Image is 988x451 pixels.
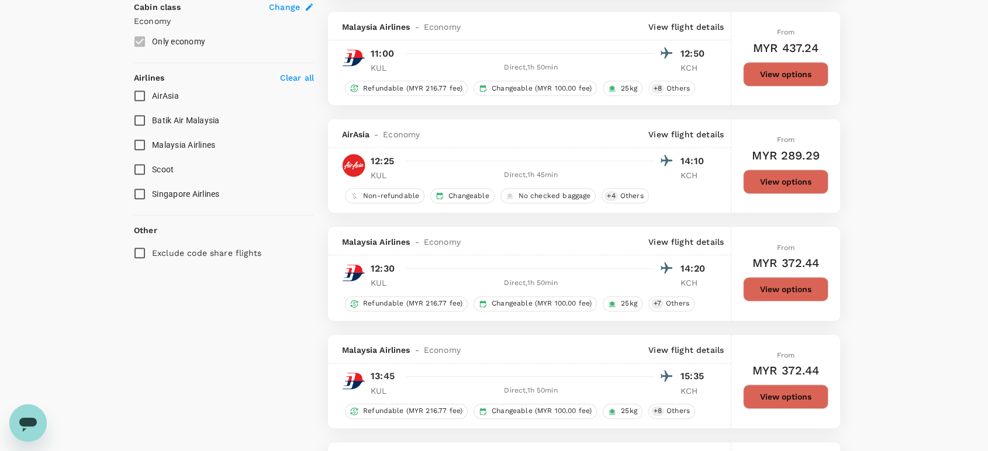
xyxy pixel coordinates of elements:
h6: MYR 289.29 [752,146,820,165]
p: KUL [371,169,400,181]
span: Malaysia Airlines [342,21,410,33]
p: Exclude code share flights [152,247,261,259]
iframe: Button to launch messaging window [9,404,47,442]
p: 13:45 [371,369,395,383]
span: Economy [424,236,461,248]
p: 11:00 [371,47,394,61]
div: Changeable (MYR 100.00 fee) [474,404,597,419]
span: Economy [424,21,461,33]
div: Direct , 1h 50min [407,62,655,74]
div: Refundable (MYR 216.77 fee) [345,404,468,419]
span: + 8 [651,406,664,416]
span: Changeable (MYR 100.00 fee) [487,299,596,308]
span: - [410,344,424,356]
div: Direct , 1h 45min [407,169,655,181]
p: Economy [134,15,314,27]
strong: Cabin class [134,2,181,12]
span: - [369,129,383,140]
span: Change [269,1,300,13]
div: Changeable (MYR 100.00 fee) [474,296,597,311]
div: +4Others [602,188,648,203]
div: Changeable (MYR 100.00 fee) [474,81,597,96]
span: 25kg [616,84,642,93]
div: Direct , 1h 50min [407,277,655,289]
span: Malaysia Airlines [152,140,215,150]
p: 15:35 [680,369,710,383]
p: View flight details [648,21,724,33]
span: 25kg [616,406,642,416]
div: 25kg [603,404,642,419]
span: AirAsia [152,91,179,100]
p: Other [134,224,157,236]
span: Scoot [152,165,174,174]
span: 25kg [616,299,642,308]
div: +8Others [648,81,695,96]
p: View flight details [648,129,724,140]
button: View options [743,62,828,86]
div: No checked baggage [500,188,596,203]
div: +8Others [648,404,695,419]
span: Batik Air Malaysia [152,116,220,125]
button: View options [743,277,828,301]
p: 14:10 [680,154,710,168]
h6: MYR 372.44 [752,361,820,380]
span: Refundable (MYR 216.77 fee) [358,406,467,416]
span: AirAsia [342,129,369,140]
p: 14:20 [680,262,710,276]
span: No checked baggage [514,191,596,201]
strong: Airlines [134,73,164,82]
p: KCH [680,385,710,397]
button: View options [743,169,828,194]
span: Economy [424,344,461,356]
span: - [410,21,424,33]
span: Changeable (MYR 100.00 fee) [487,84,596,93]
h6: MYR 437.24 [753,39,819,57]
span: From [777,136,795,144]
div: Non-refundable [345,188,424,203]
span: - [410,236,424,248]
p: KCH [680,62,710,74]
span: From [777,28,795,36]
span: Malaysia Airlines [342,236,410,248]
span: Economy [383,129,420,140]
span: + 4 [604,191,617,201]
span: Singapore Airlines [152,189,220,199]
span: Changeable [444,191,494,201]
img: MH [342,46,365,70]
span: Refundable (MYR 216.77 fee) [358,299,467,308]
img: MH [342,369,365,393]
span: From [777,351,795,359]
span: Malaysia Airlines [342,344,410,356]
div: Refundable (MYR 216.77 fee) [345,81,468,96]
p: KCH [680,169,710,181]
p: KUL [371,277,400,289]
span: Non-refundable [358,191,424,201]
p: KUL [371,385,400,397]
img: AK [342,154,365,177]
div: Refundable (MYR 216.77 fee) [345,296,468,311]
div: Changeable [430,188,495,203]
span: Others [662,406,695,416]
p: Clear all [280,72,314,84]
span: Only economy [152,37,205,46]
span: Refundable (MYR 216.77 fee) [358,84,467,93]
span: + 7 [651,299,664,308]
img: MH [342,261,365,285]
p: View flight details [648,236,724,248]
span: Changeable (MYR 100.00 fee) [487,406,596,416]
span: Others [662,84,695,93]
span: From [777,244,795,252]
div: Direct , 1h 50min [407,385,655,397]
span: Others [661,299,694,308]
p: 12:50 [680,47,710,61]
button: View options [743,384,828,409]
p: KUL [371,62,400,74]
span: + 8 [651,84,664,93]
div: 25kg [603,296,642,311]
h6: MYR 372.44 [752,254,820,272]
span: Others [616,191,648,201]
div: +7Others [648,296,695,311]
p: 12:30 [371,262,395,276]
p: View flight details [648,344,724,356]
p: 12:25 [371,154,394,168]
